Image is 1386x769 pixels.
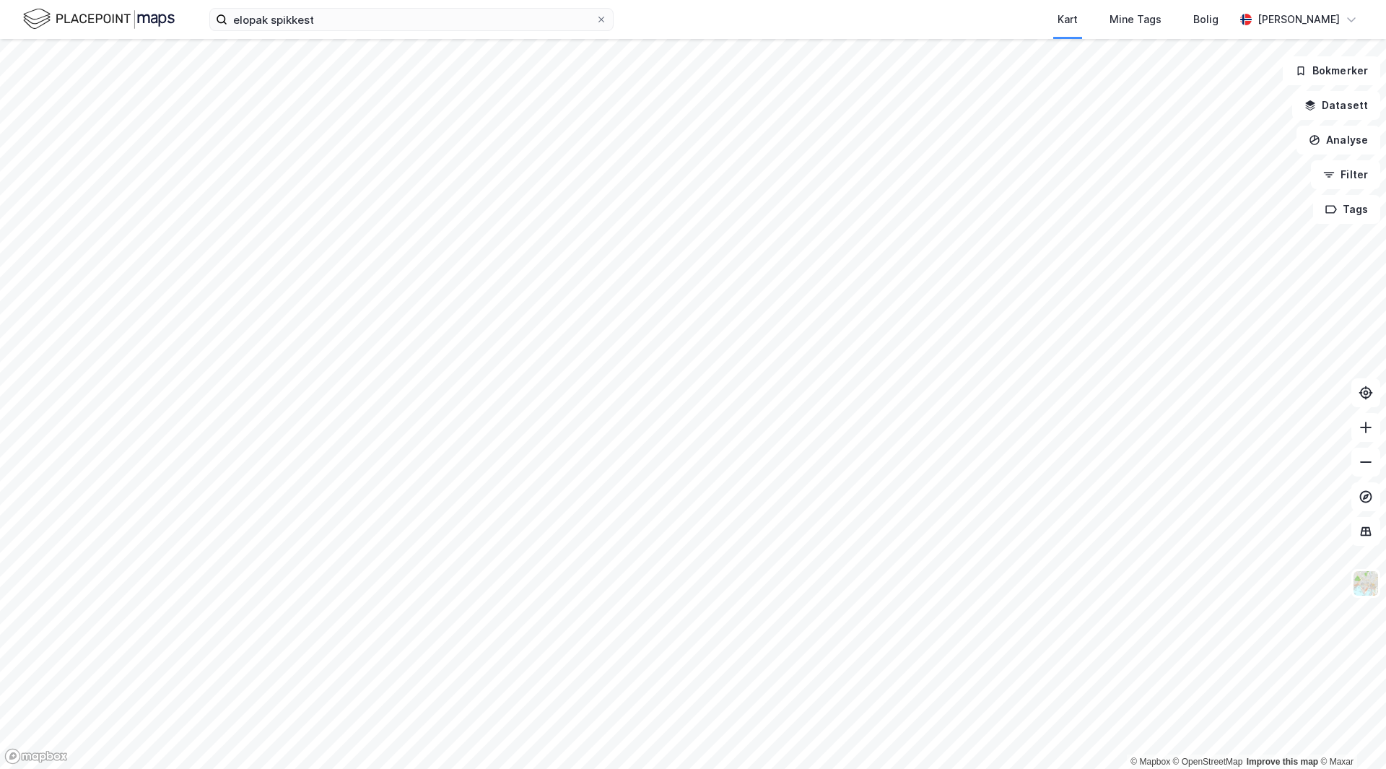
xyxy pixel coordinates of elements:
iframe: Chat Widget [1314,700,1386,769]
a: OpenStreetMap [1173,757,1243,767]
div: Kart [1058,11,1078,28]
a: Mapbox [1130,757,1170,767]
div: Kontrollprogram for chat [1314,700,1386,769]
button: Datasett [1292,91,1380,120]
button: Tags [1313,195,1380,224]
img: Z [1352,570,1380,597]
button: Bokmerker [1283,56,1380,85]
input: Søk på adresse, matrikkel, gårdeiere, leietakere eller personer [227,9,596,30]
div: Bolig [1193,11,1219,28]
div: Mine Tags [1110,11,1161,28]
div: [PERSON_NAME] [1258,11,1340,28]
a: Improve this map [1247,757,1318,767]
img: logo.f888ab2527a4732fd821a326f86c7f29.svg [23,6,175,32]
button: Filter [1311,160,1380,189]
a: Mapbox homepage [4,748,68,765]
button: Analyse [1296,126,1380,155]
